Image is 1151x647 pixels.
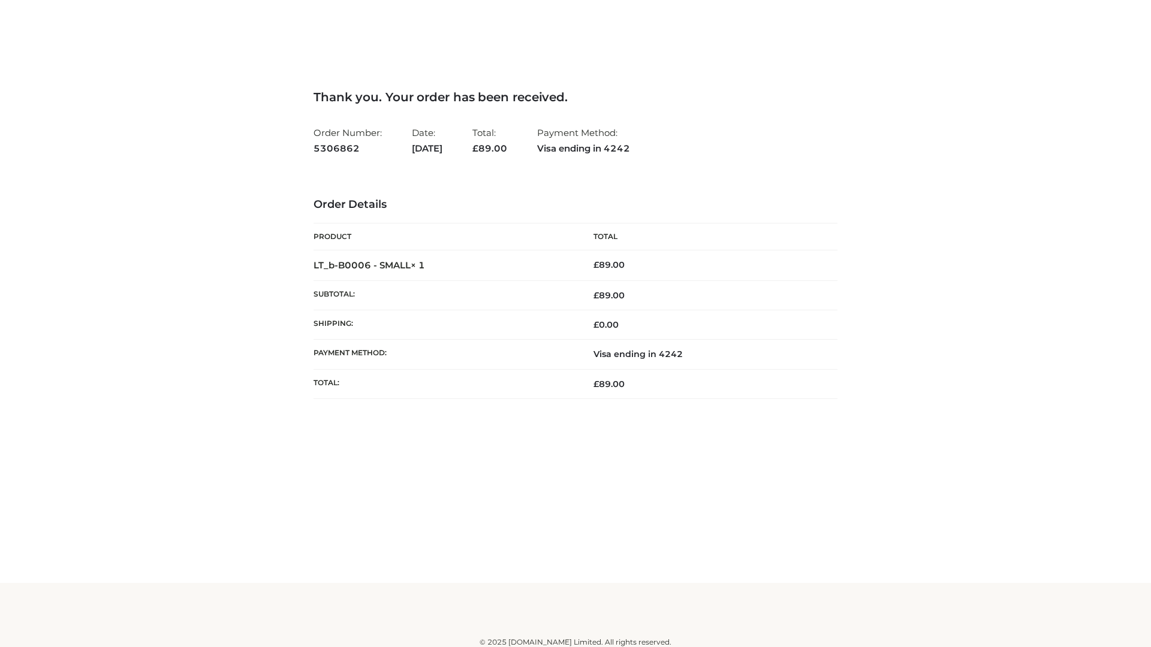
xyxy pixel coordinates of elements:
span: £ [593,290,599,301]
span: 89.00 [593,379,625,389]
td: Visa ending in 4242 [575,340,837,369]
strong: 5306862 [314,141,382,156]
strong: × 1 [411,259,425,271]
th: Total: [314,369,575,398]
strong: LT_b-B0006 - SMALL [314,259,425,271]
span: 89.00 [593,290,625,301]
th: Total [575,223,837,250]
strong: [DATE] [412,141,442,156]
th: Subtotal: [314,280,575,310]
th: Payment method: [314,340,575,369]
strong: Visa ending in 4242 [537,141,630,156]
li: Total: [472,122,507,159]
bdi: 0.00 [593,319,619,330]
th: Shipping: [314,310,575,340]
th: Product [314,223,575,250]
li: Payment Method: [537,122,630,159]
span: 89.00 [472,143,507,154]
h3: Thank you. Your order has been received. [314,90,837,104]
h3: Order Details [314,198,837,211]
span: £ [593,319,599,330]
span: £ [593,379,599,389]
li: Order Number: [314,122,382,159]
span: £ [472,143,478,154]
bdi: 89.00 [593,259,625,270]
li: Date: [412,122,442,159]
span: £ [593,259,599,270]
